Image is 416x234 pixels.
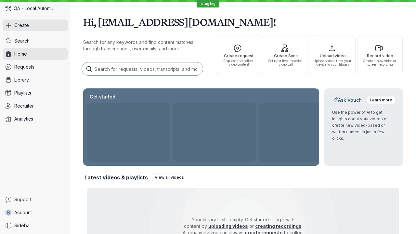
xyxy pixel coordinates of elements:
[219,59,258,66] span: Request and collect video content
[313,59,353,66] span: Upload videos from your device to your library
[332,109,395,142] p: Use the power of AI to get insights about your videos or create new video-based or written conten...
[357,35,403,75] button: Record videoCreate a new video or screen recording
[360,59,400,66] span: Create a new video or screen recording
[3,220,68,231] a: Sidebar
[3,19,68,31] button: Create
[14,116,33,122] span: Analytics
[367,96,395,104] a: Learn more
[84,174,148,181] h2: Latest videos & playlists
[5,6,11,11] img: QA - Local Automation avatar
[216,35,261,75] button: Create requestRequest and collect video content
[14,90,31,96] span: Playlists
[263,35,308,75] button: Create SyncSet up a live, recorded video call
[14,5,55,12] span: QA - Local Automation
[208,223,248,229] a: uploading videos
[14,222,31,229] span: Sidebar
[266,54,305,58] span: Create Sync
[14,196,32,203] span: Support
[266,59,305,66] span: Set up a live, recorded video call
[3,87,68,99] a: Playlists
[155,174,184,181] span: View all videos
[3,194,68,205] a: Support
[332,97,363,103] h2: Ask Vouch
[14,51,27,57] span: Home
[219,54,258,58] span: Create request
[14,64,34,70] span: Requests
[7,209,10,216] span: s
[3,48,68,60] a: Home
[83,13,403,31] h1: Hi, [EMAIL_ADDRESS][DOMAIN_NAME]!
[82,62,203,75] input: Search for requests, videos, transcripts, and more...
[3,207,68,218] a: sAccount
[83,39,204,52] p: Search for any keywords and find content matches through transcriptions, user emails, and more.
[14,22,29,29] span: Create
[3,61,68,73] a: Requests
[14,103,34,109] span: Recruiter
[88,94,117,100] h2: Get started
[3,3,68,14] div: QA - Local Automation
[14,38,30,44] span: Search
[152,174,187,181] a: View all videos
[3,100,68,112] a: Recruiter
[313,54,353,58] span: Upload video
[3,74,68,86] a: Library
[310,35,356,75] button: Upload videoUpload videos from your device to your library
[14,77,29,83] span: Library
[14,209,32,216] span: Account
[3,35,68,47] a: Search
[360,54,400,58] span: Record video
[3,113,68,125] a: Analytics
[255,223,302,229] a: creating recordings
[370,97,392,103] span: Learn more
